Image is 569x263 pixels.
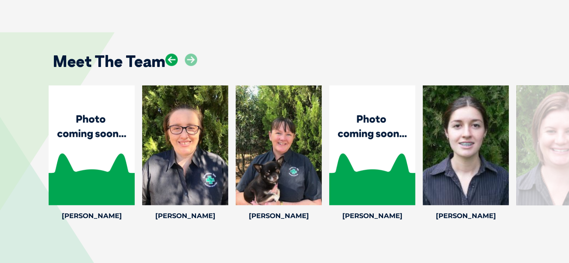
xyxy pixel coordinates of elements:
h4: [PERSON_NAME] [329,212,415,219]
h4: [PERSON_NAME] [423,212,509,219]
h4: [PERSON_NAME] [236,212,322,219]
h4: [PERSON_NAME] [49,212,135,219]
h2: Meet The Team [53,53,165,69]
h4: [PERSON_NAME] [142,212,228,219]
